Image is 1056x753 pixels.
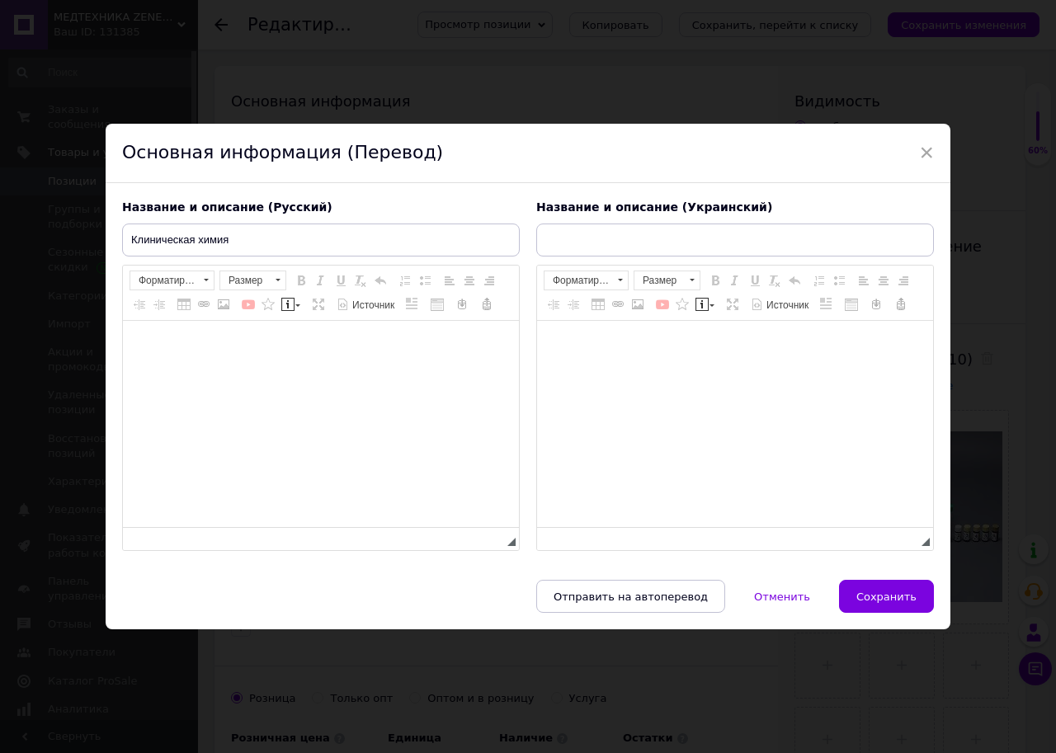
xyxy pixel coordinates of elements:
[478,295,496,313] a: Восстановить резервную копию...
[497,533,507,548] div: Подсчет символов
[894,271,912,289] a: По правому краю
[554,591,708,603] span: Отправить на автоперевод
[874,271,893,289] a: По центру
[544,295,563,313] a: Уменьшить отступ
[480,271,498,289] a: По правому краю
[130,271,214,290] a: Форматирование
[693,295,717,313] a: Вставить сообщение
[855,271,873,289] a: По левому краю
[911,533,922,548] div: Подсчет символов
[507,538,516,546] span: Перетащите для изменения размера
[106,124,950,183] div: Основная информация (Перевод)
[259,295,277,313] a: Вставить иконку
[544,271,612,289] span: Форматирование
[219,271,286,290] a: Размер
[818,295,836,313] a: Вставить шаблон
[416,271,434,289] a: Вставить / удалить маркированный список
[564,295,582,313] a: Увеличить отступ
[544,271,629,290] a: Форматирование
[830,271,848,289] a: Вставить / удалить маркированный список
[892,295,910,313] a: Восстановить резервную копию...
[724,295,742,313] a: Развернуть
[453,295,471,313] a: Сделать резервную копию сейчас
[536,580,725,613] button: Отправить на автоперевод
[334,295,397,313] a: Источник
[653,295,672,313] a: Добавить видео с YouTube
[351,271,370,289] a: Убрать форматирование
[856,591,917,603] span: Сохранить
[428,295,446,313] a: Создать таблицу
[214,295,233,313] a: Изображение
[737,580,827,613] button: Отменить
[766,271,784,289] a: Убрать форматирование
[332,271,350,289] a: Подчеркнутый (Ctrl+U)
[867,295,885,313] a: Сделать резервную копию сейчас
[309,295,328,313] a: Развернуть
[220,271,270,289] span: Размер
[748,295,811,313] a: Источник
[673,295,691,313] a: Вставить иконку
[312,271,330,289] a: Курсив (Ctrl+I)
[122,200,332,214] span: Название и описание (Русский)
[150,295,168,313] a: Увеличить отступ
[634,271,700,290] a: Размер
[292,271,310,289] a: Полужирный (Ctrl+B)
[609,295,627,313] a: Вставить/Редактировать ссылку (Ctrl+L)
[537,321,933,527] iframe: Визуальный текстовый редактор, C2848389-A74C-4FEE-9336-8CA31D5D4082
[919,139,934,167] span: ×
[279,295,303,313] a: Вставить сообщение
[629,295,647,313] a: Изображение
[746,271,764,289] a: Подчеркнутый (Ctrl+U)
[536,200,772,214] span: Название и описание (Украинский)
[396,271,414,289] a: Вставить / удалить нумерованный список
[460,271,478,289] a: По центру
[16,16,512,34] body: Визуальный текстовый редактор, 725AF186-E470-4F6F-9EC8-C39522B09C0A
[123,321,519,527] iframe: Визуальный текстовый редактор, 18091837-A642-4E8C-8B0C-64CC640B0421
[403,295,422,313] a: Вставить шаблон
[195,295,213,313] a: Вставить/Редактировать ссылку (Ctrl+L)
[839,580,934,613] button: Сохранить
[441,271,459,289] a: По левому краю
[726,271,744,289] a: Курсив (Ctrl+I)
[634,271,684,289] span: Размер
[350,299,394,313] span: Источник
[810,271,828,289] a: Вставить / удалить нумерованный список
[175,295,193,313] a: Таблица
[764,299,808,313] span: Источник
[239,295,257,313] a: Добавить видео с YouTube
[706,271,724,289] a: Полужирный (Ctrl+B)
[130,295,148,313] a: Уменьшить отступ
[842,295,860,313] a: Создать таблицу
[130,271,198,289] span: Форматирование
[785,271,804,289] a: Отменить (Ctrl+Z)
[589,295,607,313] a: Таблица
[371,271,389,289] a: Отменить (Ctrl+Z)
[754,591,810,603] span: Отменить
[922,538,930,546] span: Перетащите для изменения размера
